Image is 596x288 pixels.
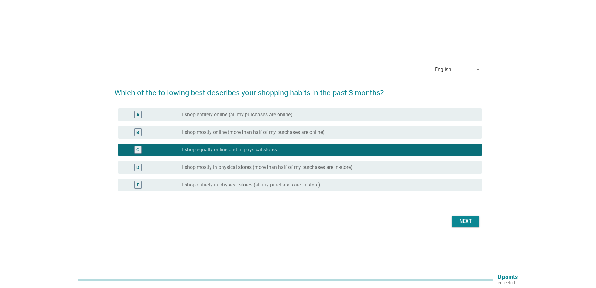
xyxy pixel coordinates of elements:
p: 0 points [498,274,518,280]
div: Next [457,217,474,225]
label: I shop mostly online (more than half of my purchases are online) [182,129,325,135]
div: B [136,129,139,135]
i: arrow_drop_down [474,66,482,73]
div: E [137,181,139,188]
div: C [136,146,139,153]
button: Next [452,216,479,227]
label: I shop entirely online (all my purchases are online) [182,112,293,118]
label: I shop entirely in physical stores (all my purchases are in-store) [182,182,320,188]
h2: Which of the following best describes your shopping habits in the past 3 months? [115,81,482,98]
label: I shop equally online and in physical stores [182,147,277,153]
div: D [136,164,139,170]
p: collected [498,280,518,285]
label: I shop mostly in physical stores (more than half of my purchases are in-store) [182,164,353,170]
div: A [136,111,139,118]
div: English [435,67,451,72]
